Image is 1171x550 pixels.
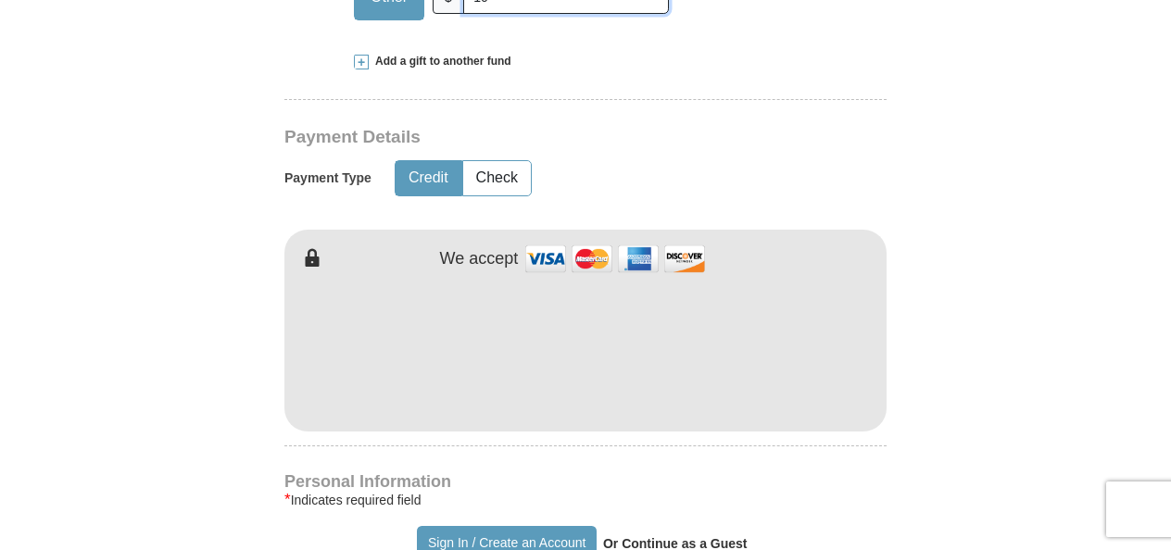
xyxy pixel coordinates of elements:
h4: Personal Information [284,474,887,489]
span: Add a gift to another fund [369,54,511,69]
h3: Payment Details [284,127,757,148]
button: Check [463,161,531,195]
img: credit cards accepted [523,239,708,279]
button: Credit [396,161,461,195]
h5: Payment Type [284,170,371,186]
div: Indicates required field [284,489,887,511]
h4: We accept [440,249,519,269]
